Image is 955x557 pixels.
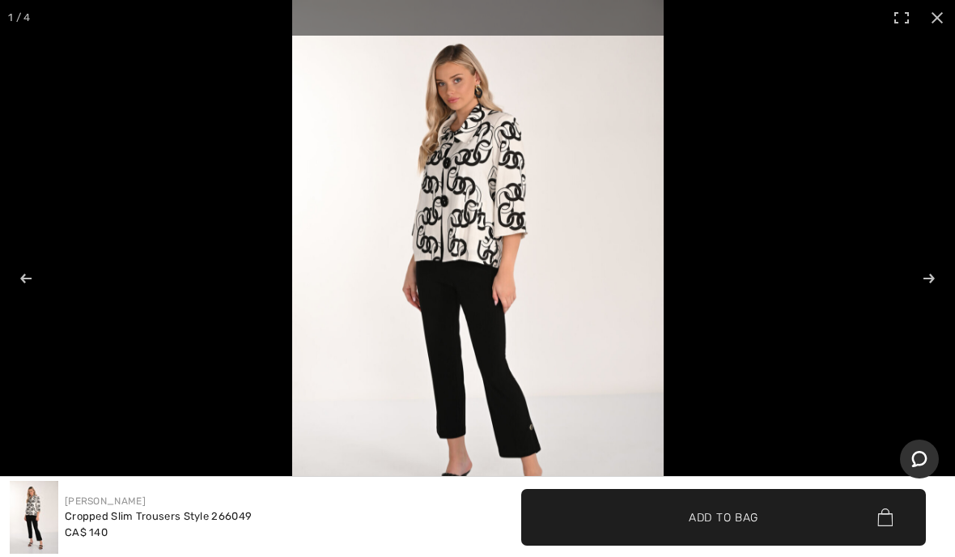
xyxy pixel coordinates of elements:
button: Previous (arrow left) [8,238,65,319]
button: Add to Bag [521,489,926,546]
img: Cropped Slim Trousers Style 266049 [10,481,58,554]
button: Next (arrow right) [890,238,947,319]
span: Add to Bag [689,508,758,525]
span: CA$ 140 [65,526,108,538]
div: Cropped Slim Trousers Style 266049 [65,508,252,525]
img: Bag.svg [877,508,893,526]
iframe: Opens a widget where you can chat to one of our agents [900,440,939,480]
a: [PERSON_NAME] [65,495,146,507]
